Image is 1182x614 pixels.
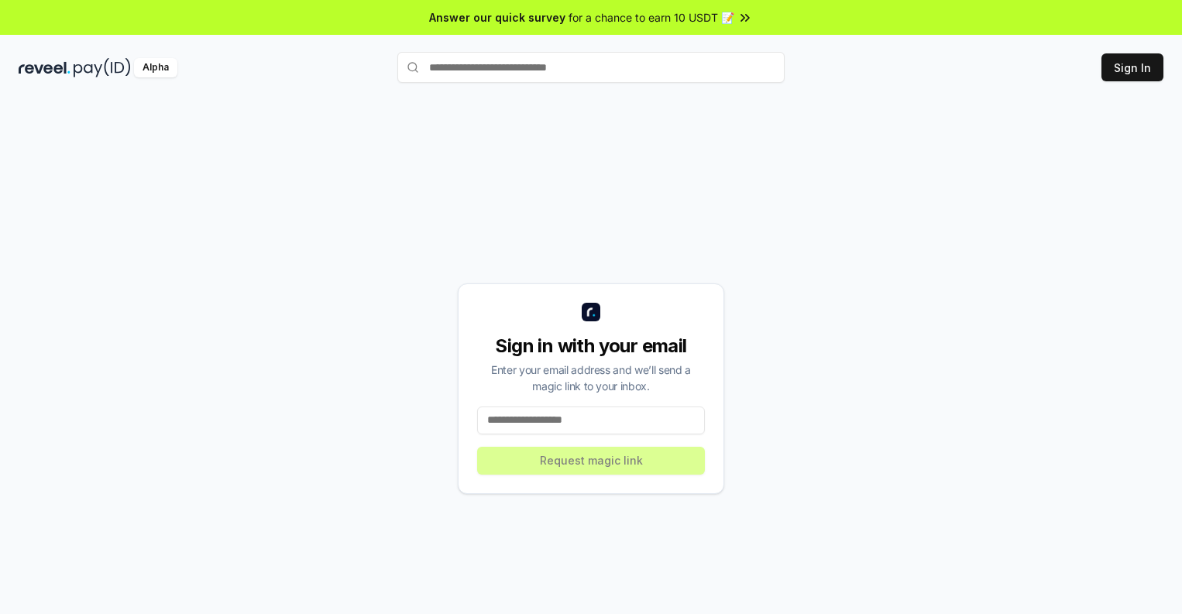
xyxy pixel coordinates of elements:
[19,58,70,77] img: reveel_dark
[477,334,705,358] div: Sign in with your email
[569,9,734,26] span: for a chance to earn 10 USDT 📝
[582,303,600,321] img: logo_small
[477,362,705,394] div: Enter your email address and we’ll send a magic link to your inbox.
[134,58,177,77] div: Alpha
[74,58,131,77] img: pay_id
[429,9,565,26] span: Answer our quick survey
[1101,53,1163,81] button: Sign In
